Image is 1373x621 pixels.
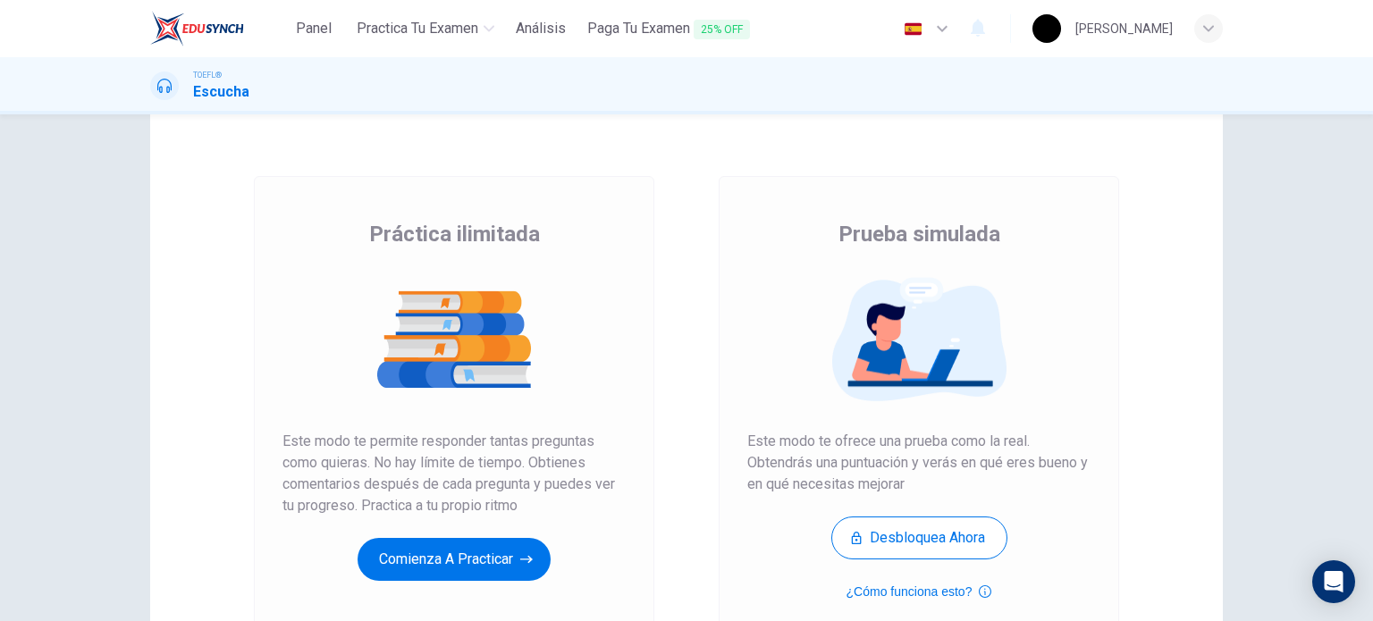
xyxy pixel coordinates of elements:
span: Análisis [516,18,566,39]
span: Práctica ilimitada [369,220,540,248]
span: Paga Tu Examen [587,18,750,40]
a: Panel [285,13,342,46]
div: [PERSON_NAME] [1075,18,1173,39]
button: ¿Cómo funciona esto? [847,581,992,602]
span: Panel [296,18,332,39]
span: TOEFL® [193,69,222,81]
a: Análisis [509,13,573,46]
div: Open Intercom Messenger [1312,560,1355,603]
h1: Escucha [193,81,249,103]
a: EduSynch logo [150,11,285,46]
span: Practica tu examen [357,18,478,39]
span: Prueba simulada [838,220,1000,248]
span: 25% OFF [694,20,750,39]
button: Análisis [509,13,573,45]
img: es [902,22,924,36]
button: Paga Tu Examen25% OFF [580,13,757,46]
span: Este modo te permite responder tantas preguntas como quieras. No hay límite de tiempo. Obtienes c... [282,431,626,516]
span: Este modo te ofrece una prueba como la real. Obtendrás una puntuación y verás en qué eres bueno y... [747,431,1091,495]
img: Profile picture [1032,14,1061,43]
img: EduSynch logo [150,11,244,46]
button: Comienza a practicar [358,538,551,581]
button: Panel [285,13,342,45]
button: Desbloquea ahora [831,516,1007,559]
button: Practica tu examen [350,13,501,45]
